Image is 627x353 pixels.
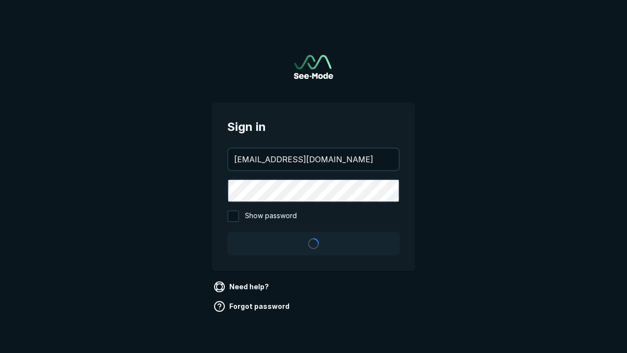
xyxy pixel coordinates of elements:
input: your@email.com [228,149,399,170]
a: Forgot password [212,299,293,314]
a: Need help? [212,279,273,295]
span: Show password [245,210,297,222]
a: Go to sign in [294,55,333,79]
img: See-Mode Logo [294,55,333,79]
span: Sign in [227,118,400,136]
